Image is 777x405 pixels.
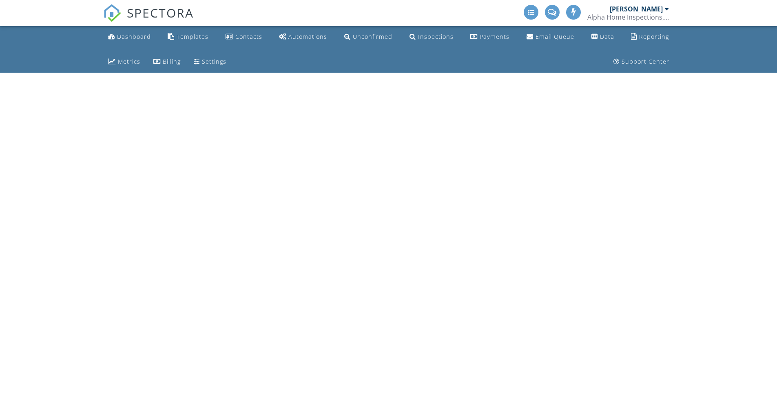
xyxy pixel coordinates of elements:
[150,54,184,69] a: Billing
[163,58,181,65] div: Billing
[105,54,144,69] a: Metrics
[418,33,454,40] div: Inspections
[536,33,574,40] div: Email Queue
[235,33,262,40] div: Contacts
[103,4,121,22] img: The Best Home Inspection Software - Spectora
[103,11,194,28] a: SPECTORA
[628,29,672,45] a: Reporting
[622,58,669,65] div: Support Center
[588,29,618,45] a: Data
[587,13,669,21] div: Alpha Home Inspections, LLC
[406,29,457,45] a: Inspections
[523,29,578,45] a: Email Queue
[117,33,151,40] div: Dashboard
[639,33,669,40] div: Reporting
[118,58,140,65] div: Metrics
[610,54,673,69] a: Support Center
[600,33,614,40] div: Data
[480,33,509,40] div: Payments
[222,29,266,45] a: Contacts
[190,54,230,69] a: Settings
[105,29,154,45] a: Dashboard
[467,29,513,45] a: Payments
[341,29,396,45] a: Unconfirmed
[353,33,392,40] div: Unconfirmed
[164,29,212,45] a: Templates
[177,33,208,40] div: Templates
[610,5,663,13] div: [PERSON_NAME]
[288,33,327,40] div: Automations
[202,58,226,65] div: Settings
[276,29,330,45] a: Automations (Advanced)
[127,4,194,21] span: SPECTORA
